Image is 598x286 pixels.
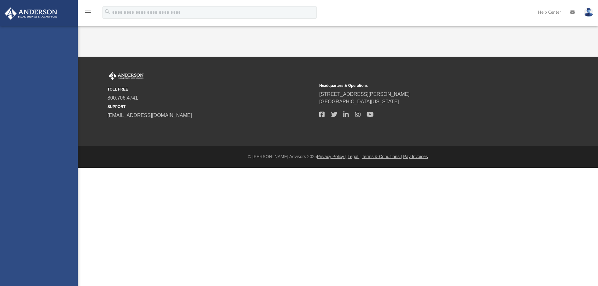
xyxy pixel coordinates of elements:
i: menu [84,9,92,16]
a: Pay Invoices [403,154,428,159]
a: Privacy Policy | [317,154,347,159]
a: [GEOGRAPHIC_DATA][US_STATE] [319,99,399,104]
img: User Pic [584,8,593,17]
a: menu [84,12,92,16]
small: Headquarters & Operations [319,83,527,88]
i: search [104,8,111,15]
a: 800.706.4741 [107,95,138,101]
img: Anderson Advisors Platinum Portal [107,72,145,80]
a: [STREET_ADDRESS][PERSON_NAME] [319,91,410,97]
img: Anderson Advisors Platinum Portal [3,7,59,20]
a: Legal | [348,154,361,159]
small: TOLL FREE [107,87,315,92]
a: Terms & Conditions | [362,154,402,159]
a: [EMAIL_ADDRESS][DOMAIN_NAME] [107,113,192,118]
div: © [PERSON_NAME] Advisors 2025 [78,153,598,160]
small: SUPPORT [107,104,315,110]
